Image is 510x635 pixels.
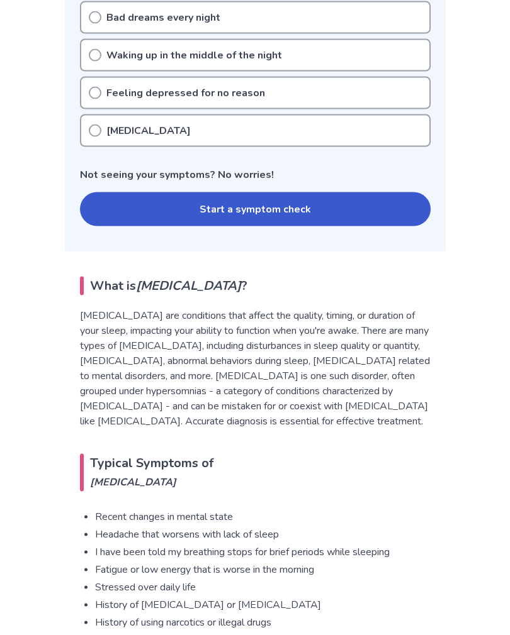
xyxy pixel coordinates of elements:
em: [MEDICAL_DATA] [136,277,241,294]
li: Stressed over daily life [95,580,431,595]
p: Not seeing your symptoms? No worries! [80,167,431,182]
li: I have been told my breathing stops for brief periods while sleeping [95,544,431,560]
p: [MEDICAL_DATA] [106,123,191,138]
h2: Typical Symptoms of [80,454,431,492]
button: Start a symptom check [80,192,431,226]
h2: What is ? [80,277,431,295]
p: Waking up in the middle of the night [106,48,282,63]
li: Recent changes in mental state [95,509,431,524]
p: Bad dreams every night [106,10,220,25]
p: Feeling depressed for no reason [106,86,265,101]
p: [MEDICAL_DATA] are conditions that affect the quality, timing, or duration of your sleep, impacti... [80,308,431,429]
li: Fatigue or low energy that is worse in the morning [95,562,431,577]
li: Headache that worsens with lack of sleep [95,527,431,542]
li: History of [MEDICAL_DATA] or [MEDICAL_DATA] [95,597,431,612]
li: History of using narcotics or illegal drugs [95,615,431,630]
em: [MEDICAL_DATA] [90,473,431,492]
